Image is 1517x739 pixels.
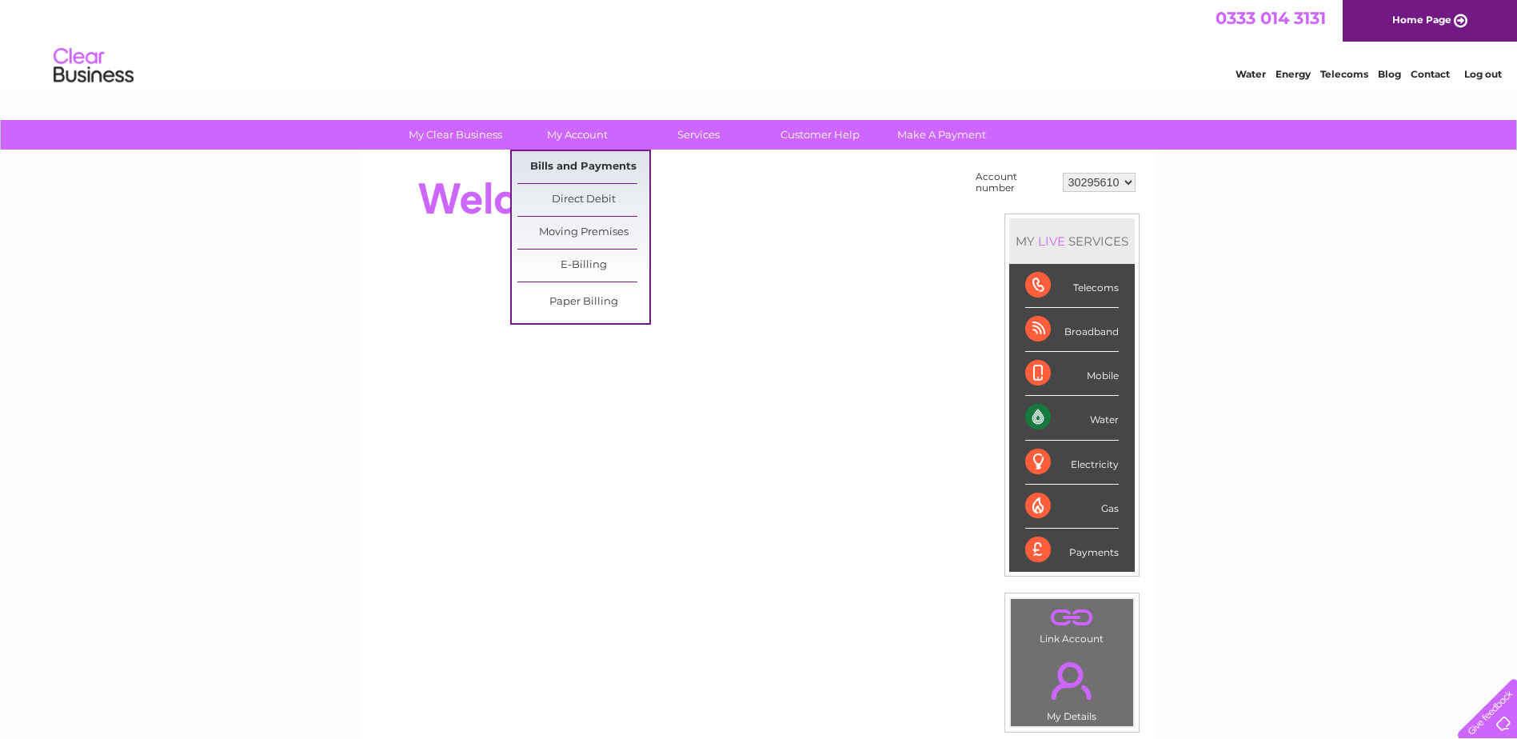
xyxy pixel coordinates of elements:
[1236,68,1266,80] a: Water
[754,120,886,150] a: Customer Help
[1025,529,1119,572] div: Payments
[517,184,649,216] a: Direct Debit
[1015,603,1129,631] a: .
[1411,68,1450,80] a: Contact
[511,120,643,150] a: My Account
[53,42,134,90] img: logo.png
[517,217,649,249] a: Moving Premises
[1015,653,1129,709] a: .
[1010,649,1134,727] td: My Details
[1025,485,1119,529] div: Gas
[517,151,649,183] a: Bills and Payments
[1464,68,1502,80] a: Log out
[1025,308,1119,352] div: Broadband
[1035,234,1068,249] div: LIVE
[1275,68,1311,80] a: Energy
[1378,68,1401,80] a: Blog
[1025,352,1119,396] div: Mobile
[972,167,1059,198] td: Account number
[876,120,1008,150] a: Make A Payment
[1009,218,1135,264] div: MY SERVICES
[517,286,649,318] a: Paper Billing
[381,9,1137,78] div: Clear Business is a trading name of Verastar Limited (registered in [GEOGRAPHIC_DATA] No. 3667643...
[1216,8,1326,28] a: 0333 014 3131
[389,120,521,150] a: My Clear Business
[1010,598,1134,649] td: Link Account
[633,120,764,150] a: Services
[1025,264,1119,308] div: Telecoms
[1320,68,1368,80] a: Telecoms
[1025,396,1119,440] div: Water
[1025,441,1119,485] div: Electricity
[517,250,649,282] a: E-Billing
